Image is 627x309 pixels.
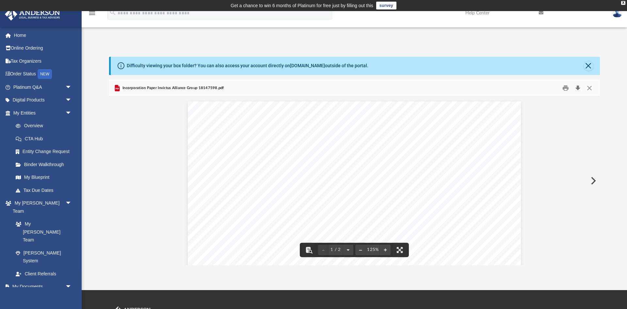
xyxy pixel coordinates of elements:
i: search [109,9,116,16]
div: Get a chance to win 6 months of Platinum for free just by filling out this [231,2,373,9]
a: [DOMAIN_NAME] [290,63,325,68]
button: Enter fullscreen [393,243,407,257]
a: survey [376,2,396,9]
a: My [PERSON_NAME] Team [9,218,75,247]
div: Document Viewer [109,97,600,265]
a: My Entitiesarrow_drop_down [5,106,82,119]
a: Client Referrals [9,267,78,280]
div: Preview [109,80,600,265]
div: NEW [38,69,52,79]
span: arrow_drop_down [65,106,78,120]
span: arrow_drop_down [65,280,78,294]
span: arrow_drop_down [65,94,78,107]
a: CTA Hub [9,132,82,145]
span: Incorporation Paper Invictus Alliance Group 18147598.pdf [121,85,224,91]
a: Digital Productsarrow_drop_down [5,94,82,107]
a: My Documentsarrow_drop_down [5,280,78,293]
button: Download [572,83,584,93]
button: Print [559,83,572,93]
div: Difficulty viewing your box folder? You can also access your account directly on outside of the p... [127,62,368,69]
a: Tax Due Dates [9,184,82,197]
a: Entity Change Request [9,145,82,158]
a: Overview [9,119,82,132]
a: Platinum Q&Aarrow_drop_down [5,81,82,94]
button: Zoom in [380,243,391,257]
img: User Pic [612,8,622,18]
button: Next File [586,172,600,190]
div: close [621,1,625,5]
button: Close [584,61,593,70]
span: arrow_drop_down [65,197,78,210]
a: Binder Walkthrough [9,158,82,171]
a: [PERSON_NAME] System [9,246,78,267]
img: Anderson Advisors Platinum Portal [3,8,62,21]
a: Tax Organizers [5,54,82,68]
a: menu [88,12,96,17]
a: Home [5,29,82,42]
div: Current zoom level [366,248,380,252]
div: File preview [109,97,600,265]
span: arrow_drop_down [65,81,78,94]
a: Online Ordering [5,42,82,55]
button: Zoom out [355,243,366,257]
i: menu [88,9,96,17]
span: 1 / 2 [329,248,343,252]
a: My Blueprint [9,171,78,184]
button: 1 / 2 [329,243,343,257]
button: Next page [343,243,353,257]
button: Close [584,83,595,93]
button: Toggle findbar [302,243,316,257]
a: My [PERSON_NAME] Teamarrow_drop_down [5,197,78,218]
a: Order StatusNEW [5,68,82,81]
